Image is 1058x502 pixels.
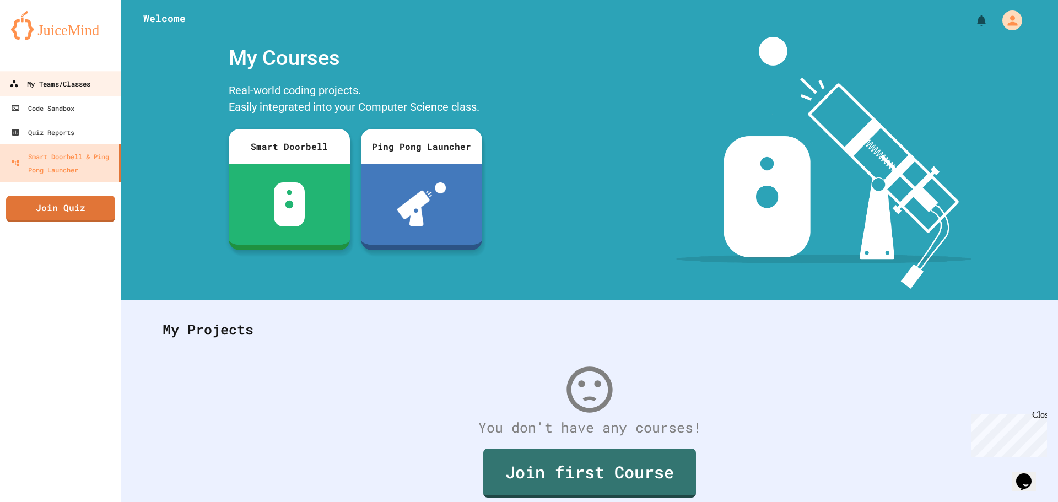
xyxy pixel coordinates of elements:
[991,8,1025,33] div: My Account
[676,37,971,289] img: banner-image-my-projects.png
[1012,458,1047,491] iframe: chat widget
[223,79,488,121] div: Real-world coding projects. Easily integrated into your Computer Science class.
[6,196,115,222] a: Join Quiz
[11,11,110,40] img: logo-orange.svg
[223,37,488,79] div: My Courses
[11,126,74,139] div: Quiz Reports
[152,417,1028,438] div: You don't have any courses!
[152,308,1028,351] div: My Projects
[954,11,991,30] div: My Notifications
[397,182,446,226] img: ppl-with-ball.png
[11,150,115,176] div: Smart Doorbell & Ping Pong Launcher
[361,129,482,164] div: Ping Pong Launcher
[4,4,76,70] div: Chat with us now!Close
[967,410,1047,457] iframe: chat widget
[229,129,350,164] div: Smart Doorbell
[274,182,305,226] img: sdb-white.svg
[11,101,74,115] div: Code Sandbox
[483,449,696,498] a: Join first Course
[9,77,90,91] div: My Teams/Classes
